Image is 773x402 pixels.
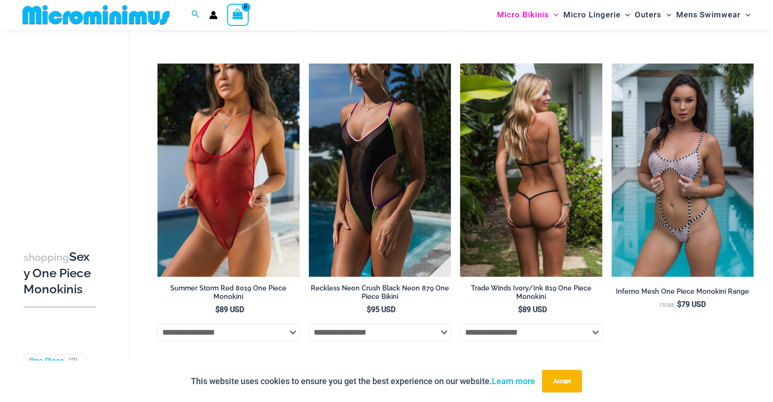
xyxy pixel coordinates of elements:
[309,284,451,305] a: Reckless Neon Crush Black Neon 879 One Piece Bikini
[677,300,681,309] span: $
[29,356,64,366] a: One-Piece
[460,64,602,277] a: Trade Winds IvoryInk 819 One Piece 06Trade Winds IvoryInk 819 One Piece 03Trade Winds IvoryInk 81...
[215,305,244,314] bdi: 89 USD
[612,287,754,296] h2: Inferno Mesh One Piece Monokini Range
[24,249,96,297] h3: Sexy One Piece Monokinis
[493,1,754,28] nav: Site Navigation
[612,64,754,277] img: Inferno Mesh Black White 8561 One Piece 05
[158,64,300,277] img: Summer Storm Red 8019 One Piece 04
[674,3,753,27] a: Mens SwimwearMenu ToggleMenu Toggle
[561,3,632,27] a: Micro LingerieMenu ToggleMenu Toggle
[367,305,395,314] bdi: 95 USD
[215,305,220,314] span: $
[460,284,602,305] a: Trade Winds Ivory/Ink 819 One Piece Monokini
[158,284,300,301] h2: Summer Storm Red 8019 One Piece Monokini
[309,64,451,277] a: Reckless Neon Crush Black Neon 879 One Piece 01Reckless Neon Crush Black Neon 879 One Piece 09Rec...
[518,305,547,314] bdi: 89 USD
[209,11,218,19] a: Account icon link
[621,3,630,27] span: Menu Toggle
[741,3,750,27] span: Menu Toggle
[309,64,451,277] img: Reckless Neon Crush Black Neon 879 One Piece 01
[367,305,371,314] span: $
[635,3,662,27] span: Outers
[542,370,582,393] button: Accept
[191,374,535,388] p: This website uses cookies to ensure you get the best experience on our website.
[68,356,78,366] span: ( )
[24,32,108,220] iframe: TrustedSite Certified
[662,3,671,27] span: Menu Toggle
[460,284,602,301] h2: Trade Winds Ivory/Ink 819 One Piece Monokini
[158,64,300,277] a: Summer Storm Red 8019 One Piece 04Summer Storm Red 8019 One Piece 03Summer Storm Red 8019 One Pie...
[633,3,674,27] a: OutersMenu ToggleMenu Toggle
[612,287,754,299] a: Inferno Mesh One Piece Monokini Range
[518,305,522,314] span: $
[563,3,621,27] span: Micro Lingerie
[492,376,535,386] a: Learn more
[676,3,741,27] span: Mens Swimwear
[19,4,174,25] img: MM SHOP LOGO FLAT
[495,3,561,27] a: Micro BikinisMenu ToggleMenu Toggle
[309,284,451,301] h2: Reckless Neon Crush Black Neon 879 One Piece Bikini
[191,9,200,21] a: Search icon link
[497,3,549,27] span: Micro Bikinis
[227,4,249,25] a: View Shopping Cart, empty
[158,284,300,305] a: Summer Storm Red 8019 One Piece Monokini
[549,3,559,27] span: Menu Toggle
[677,300,706,309] bdi: 79 USD
[612,64,754,277] a: Inferno Mesh Black White 8561 One Piece 05Inferno Mesh Olive Fuchsia 8561 One Piece 03Inferno Mes...
[660,302,675,308] span: From:
[460,64,602,277] img: Trade Winds IvoryInk 819 One Piece 03
[71,356,75,365] span: 2
[24,251,69,263] span: shopping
